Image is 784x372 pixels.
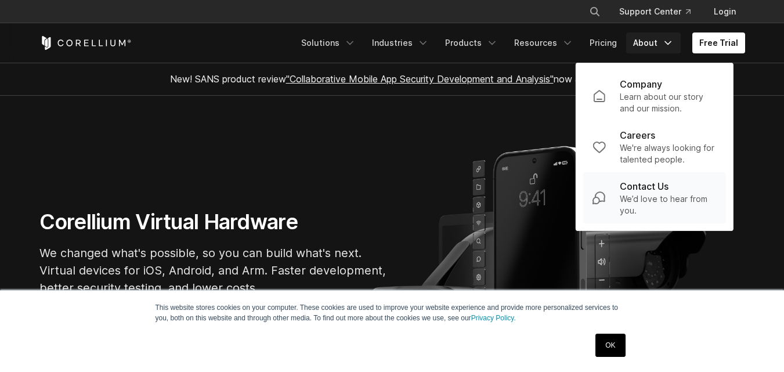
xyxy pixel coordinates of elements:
a: OK [595,334,625,357]
a: Free Trial [692,32,745,53]
a: Industries [365,32,436,53]
a: Resources [507,32,580,53]
a: Products [438,32,505,53]
p: We’d love to hear from you. [620,193,717,216]
h1: Corellium Virtual Hardware [39,209,388,235]
p: We changed what's possible, so you can build what's next. Virtual devices for iOS, Android, and A... [39,244,388,297]
a: Privacy Policy. [471,314,516,322]
p: Company [620,77,662,91]
a: "Collaborative Mobile App Security Development and Analysis" [286,73,554,85]
p: Contact Us [620,179,669,193]
a: Company Learn about our story and our mission. [583,70,726,121]
p: Learn about our story and our mission. [620,91,717,114]
div: Navigation Menu [575,1,745,22]
a: Corellium Home [39,36,132,50]
span: New! SANS product review now available. [170,73,615,85]
a: Solutions [294,32,363,53]
a: Contact Us We’d love to hear from you. [583,172,726,223]
a: Support Center [610,1,700,22]
p: We're always looking for talented people. [620,142,717,165]
button: Search [584,1,605,22]
a: Login [704,1,745,22]
p: This website stores cookies on your computer. These cookies are used to improve your website expe... [156,302,629,323]
div: Navigation Menu [294,32,745,53]
a: About [626,32,681,53]
a: Pricing [583,32,624,53]
a: Careers We're always looking for talented people. [583,121,726,172]
p: Careers [620,128,655,142]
